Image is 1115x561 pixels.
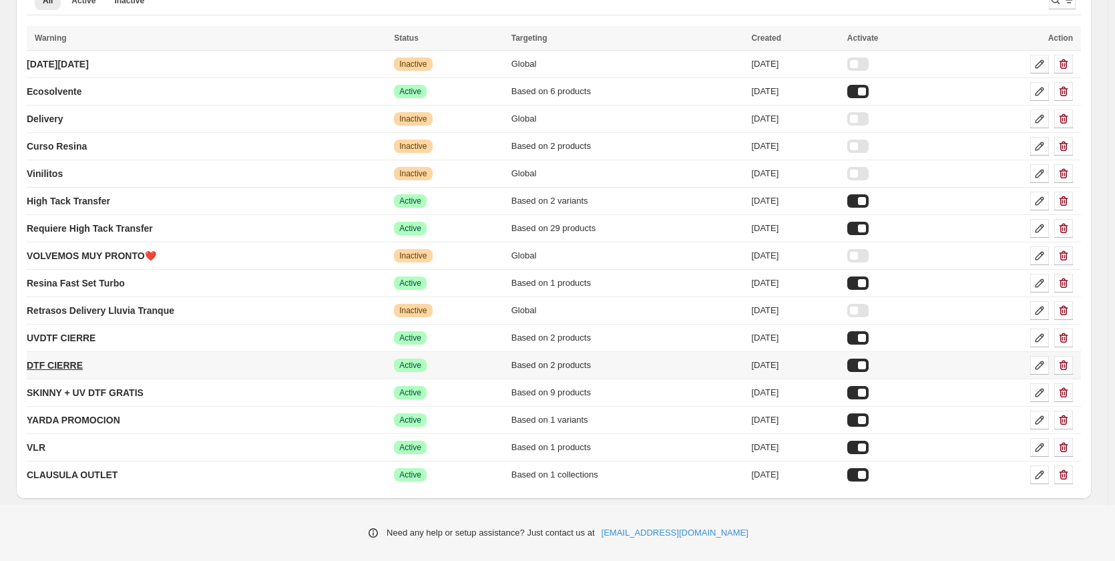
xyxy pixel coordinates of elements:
span: Status [394,33,419,43]
span: Inactive [399,141,427,152]
div: [DATE] [751,57,839,71]
div: Based on 6 products [511,85,744,98]
div: Global [511,304,744,317]
p: Delivery [27,112,63,126]
a: YARDA PROMOCION [27,409,120,431]
div: [DATE] [751,276,839,290]
span: Active [399,470,421,480]
p: CLAUSULA OUTLET [27,468,118,482]
p: Ecosolvente [27,85,81,98]
a: CLAUSULA OUTLET [27,464,118,486]
span: Activate [847,33,879,43]
span: Inactive [399,305,427,316]
span: Warning [35,33,67,43]
a: Curso Resina [27,136,87,157]
span: Active [399,278,421,289]
div: [DATE] [751,167,839,180]
div: Based on 2 products [511,359,744,372]
a: VLR [27,437,45,458]
a: [DATE][DATE] [27,53,89,75]
p: Curso Resina [27,140,87,153]
p: DTF CIERRE [27,359,83,372]
span: Inactive [399,59,427,69]
span: Active [399,360,421,371]
div: [DATE] [751,85,839,98]
div: Based on 2 products [511,140,744,153]
p: Retrasos Delivery Lluvia Tranque [27,304,174,317]
a: UVDTF CIERRE [27,327,95,349]
div: [DATE] [751,222,839,235]
a: VOLVEMOS MUY PRONTO❤️ [27,245,156,266]
div: [DATE] [751,331,839,345]
div: [DATE] [751,140,839,153]
span: Active [399,442,421,453]
div: [DATE] [751,194,839,208]
div: Based on 29 products [511,222,744,235]
a: High Tack Transfer [27,190,110,212]
div: Based on 2 variants [511,194,744,208]
div: Global [511,112,744,126]
div: Based on 9 products [511,386,744,399]
p: Vinilitos [27,167,63,180]
a: Vinilitos [27,163,63,184]
a: DTF CIERRE [27,355,83,376]
div: Based on 1 variants [511,413,744,427]
p: Requiere High Tack Transfer [27,222,153,235]
p: VLR [27,441,45,454]
div: Global [511,57,744,71]
div: Based on 1 products [511,441,744,454]
span: Active [399,387,421,398]
p: UVDTF CIERRE [27,331,95,345]
div: [DATE] [751,112,839,126]
span: Inactive [399,250,427,261]
span: Created [751,33,781,43]
div: [DATE] [751,413,839,427]
span: Active [399,333,421,343]
a: [EMAIL_ADDRESS][DOMAIN_NAME] [602,526,748,540]
div: [DATE] [751,304,839,317]
a: Resina Fast Set Turbo [27,272,125,294]
a: SKINNY + UV DTF GRATIS [27,382,144,403]
p: [DATE][DATE] [27,57,89,71]
div: Based on 2 products [511,331,744,345]
div: [DATE] [751,468,839,482]
a: Retrasos Delivery Lluvia Tranque [27,300,174,321]
span: Active [399,415,421,425]
span: Targeting [511,33,547,43]
span: Active [399,86,421,97]
p: YARDA PROMOCION [27,413,120,427]
span: Active [399,196,421,206]
a: Requiere High Tack Transfer [27,218,153,239]
div: [DATE] [751,386,839,399]
p: High Tack Transfer [27,194,110,208]
p: SKINNY + UV DTF GRATIS [27,386,144,399]
p: Resina Fast Set Turbo [27,276,125,290]
div: [DATE] [751,249,839,262]
span: Action [1048,33,1073,43]
div: [DATE] [751,441,839,454]
span: Active [399,223,421,234]
span: Inactive [399,114,427,124]
div: Based on 1 products [511,276,744,290]
div: Global [511,249,744,262]
div: Global [511,167,744,180]
a: Delivery [27,108,63,130]
div: [DATE] [751,359,839,372]
a: Ecosolvente [27,81,81,102]
p: VOLVEMOS MUY PRONTO❤️ [27,249,156,262]
span: Inactive [399,168,427,179]
div: Based on 1 collections [511,468,744,482]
